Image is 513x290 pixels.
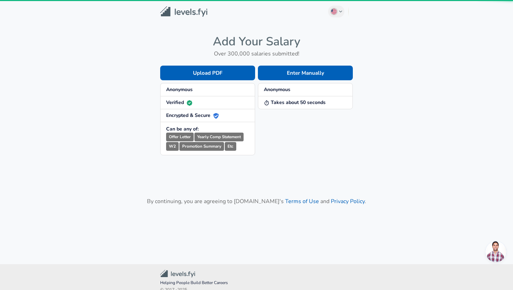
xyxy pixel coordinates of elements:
[166,86,193,93] strong: Anonymous
[166,112,219,119] strong: Encrypted & Secure
[160,6,207,17] img: Levels.fyi
[179,142,224,151] small: Promotion Summary
[485,241,506,262] div: Open chat
[166,126,199,132] strong: Can be any of:
[285,198,319,205] a: Terms of Use
[328,6,345,17] button: English (US)
[194,133,244,141] small: Yearly Comp Statement
[264,99,326,106] strong: Takes about 50 seconds
[160,34,353,49] h4: Add Your Salary
[160,66,255,80] button: Upload PDF
[160,49,353,59] h6: Over 300,000 salaries submitted!
[160,270,195,278] img: Levels.fyi Community
[166,99,192,106] strong: Verified
[258,66,353,80] button: Enter Manually
[331,198,365,205] a: Privacy Policy
[160,280,353,287] span: Helping People Build Better Careers
[166,142,179,151] small: W2
[225,142,236,151] small: Etc
[264,86,290,93] strong: Anonymous
[331,9,337,14] img: English (US)
[166,133,194,141] small: Offer Letter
